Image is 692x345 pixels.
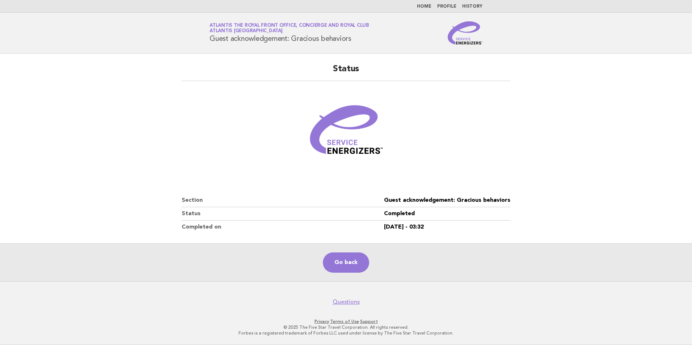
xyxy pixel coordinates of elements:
p: Forbes is a registered trademark of Forbes LLC used under license by The Five Star Travel Corpora... [125,330,567,336]
dd: Completed [384,207,510,221]
a: History [462,4,482,9]
h2: Status [182,63,510,81]
a: Privacy [315,319,329,324]
dd: Guest acknowledgement: Gracious behaviors [384,194,510,207]
p: · · [125,319,567,324]
a: Home [417,4,431,9]
a: Questions [333,298,360,306]
a: Profile [437,4,456,9]
img: Service Energizers [448,21,482,44]
a: Atlantis The Royal Front Office, Concierge and Royal ClubAtlantis [GEOGRAPHIC_DATA] [210,23,369,33]
h1: Guest acknowledgement: Gracious behaviors [210,24,369,42]
p: © 2025 The Five Star Travel Corporation. All rights reserved. [125,324,567,330]
a: Support [360,319,378,324]
dd: [DATE] - 03:32 [384,221,510,234]
span: Atlantis [GEOGRAPHIC_DATA] [210,29,283,34]
dt: Section [182,194,384,207]
dt: Completed on [182,221,384,234]
a: Terms of Use [330,319,359,324]
a: Go back [323,252,369,273]
dt: Status [182,207,384,221]
img: Verified [303,90,389,176]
